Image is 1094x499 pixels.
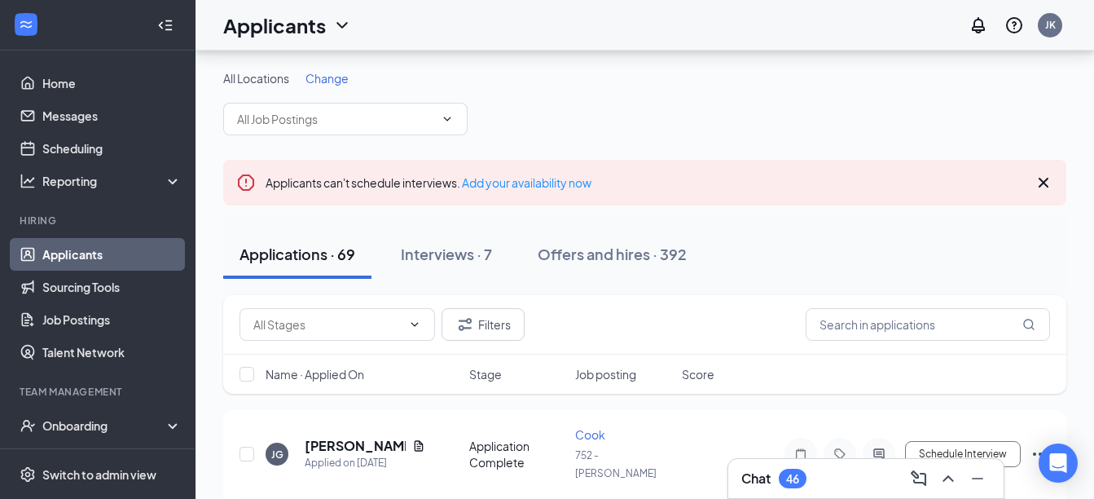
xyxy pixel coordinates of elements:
[469,366,502,382] span: Stage
[968,469,987,488] svg: Minimize
[741,470,771,488] h3: Chat
[1045,18,1056,32] div: JK
[305,71,349,86] span: Change
[401,244,492,264] div: Interviews · 7
[42,238,182,271] a: Applicants
[905,441,1021,467] button: Schedule Interview
[830,448,850,461] svg: Tag
[938,469,958,488] svg: ChevronUp
[442,308,525,341] button: Filter Filters
[237,110,434,128] input: All Job Postings
[266,175,591,190] span: Applicants can't schedule interviews.
[20,466,36,483] svg: Settings
[1004,15,1024,35] svg: QuestionInfo
[869,448,889,461] svg: ActiveChat
[332,15,352,35] svg: ChevronDown
[964,466,991,492] button: Minimize
[1039,444,1078,483] div: Open Intercom Messenger
[1022,318,1035,331] svg: MagnifyingGlass
[42,67,182,99] a: Home
[786,472,799,486] div: 46
[575,427,605,442] span: Cook
[42,271,182,303] a: Sourcing Tools
[791,448,811,461] svg: Note
[806,308,1050,341] input: Search in applications
[239,244,355,264] div: Applications · 69
[42,466,156,483] div: Switch to admin view
[1034,173,1053,192] svg: Cross
[462,175,591,190] a: Add your availability now
[20,417,36,434] svg: UserCheck
[441,113,454,126] svg: ChevronDown
[969,15,988,35] svg: Notifications
[18,16,34,33] svg: WorkstreamLogo
[271,448,283,461] div: JG
[575,366,636,382] span: Job posting
[408,318,421,331] svg: ChevronDown
[157,17,174,33] svg: Collapse
[20,385,178,399] div: Team Management
[909,469,929,488] svg: ComposeMessage
[412,439,425,453] svg: Document
[20,173,36,189] svg: Analysis
[1030,444,1050,464] svg: Ellipses
[253,316,402,333] input: All Stages
[906,466,932,492] button: ComposeMessage
[42,336,182,369] a: Talent Network
[42,99,182,132] a: Messages
[266,366,364,382] span: Name · Applied On
[42,417,168,434] div: Onboarding
[305,437,406,455] h5: [PERSON_NAME]
[223,11,326,39] h1: Applicants
[682,366,714,382] span: Score
[305,455,425,471] div: Applied on [DATE]
[42,303,182,336] a: Job Postings
[42,173,182,189] div: Reporting
[42,132,182,165] a: Scheduling
[455,315,475,334] svg: Filter
[469,438,566,470] div: Application Complete
[538,244,687,264] div: Offers and hires · 392
[20,214,178,227] div: Hiring
[935,466,961,492] button: ChevronUp
[223,71,289,86] span: All Locations
[575,449,657,479] span: 752 - [PERSON_NAME]
[42,442,182,475] a: Team
[236,173,256,192] svg: Error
